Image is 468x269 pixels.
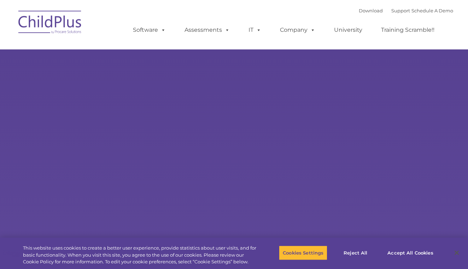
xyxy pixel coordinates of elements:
[333,245,378,260] button: Reject All
[449,245,464,261] button: Close
[327,23,369,37] a: University
[279,245,327,260] button: Cookies Settings
[391,8,410,13] a: Support
[384,245,437,260] button: Accept All Cookies
[359,8,383,13] a: Download
[241,23,268,37] a: IT
[15,6,86,41] img: ChildPlus by Procare Solutions
[411,8,453,13] a: Schedule A Demo
[23,245,257,265] div: This website uses cookies to create a better user experience, provide statistics about user visit...
[177,23,237,37] a: Assessments
[359,8,453,13] font: |
[374,23,441,37] a: Training Scramble!!
[126,23,173,37] a: Software
[273,23,322,37] a: Company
